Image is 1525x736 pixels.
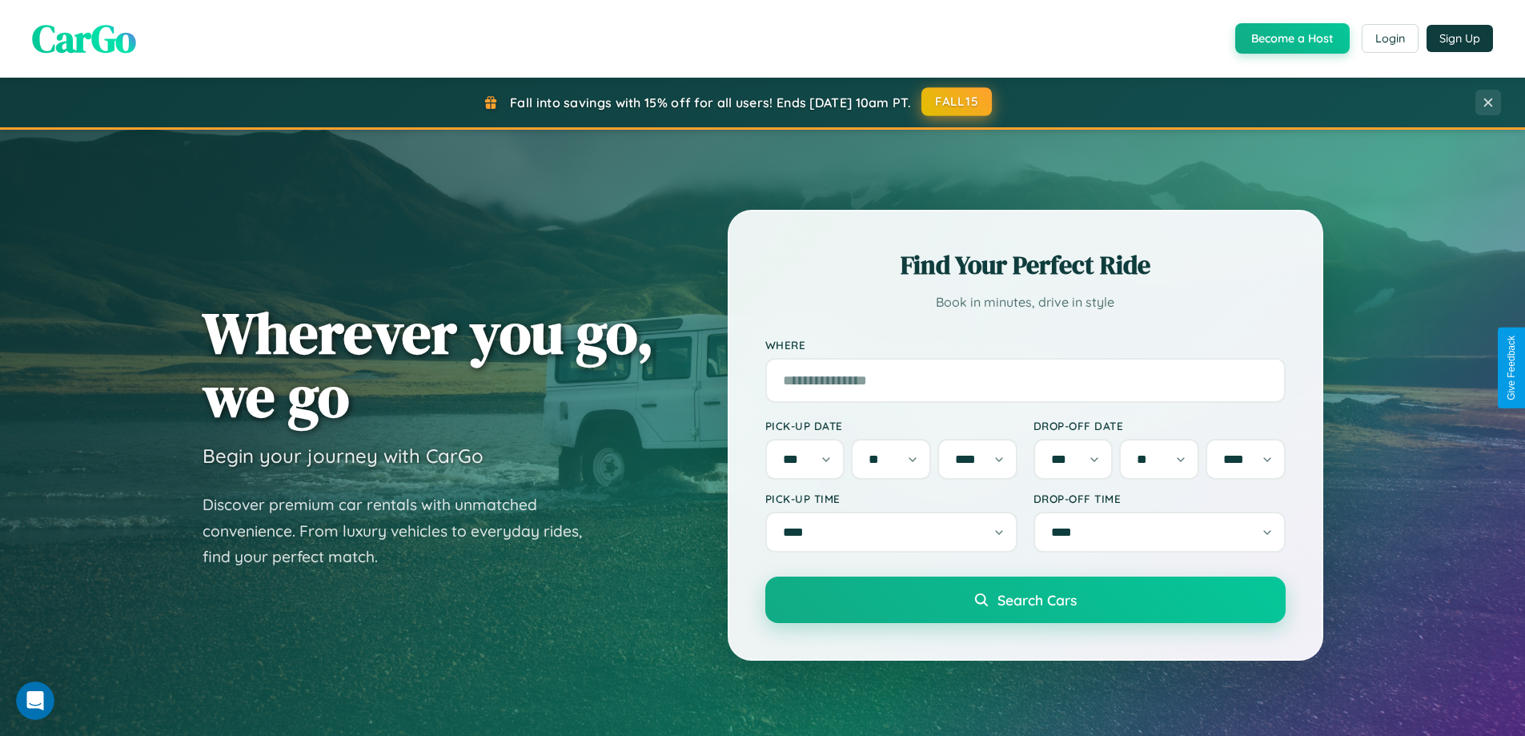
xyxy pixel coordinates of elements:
h1: Wherever you go, we go [203,301,654,428]
div: Give Feedback [1506,336,1517,400]
label: Pick-up Date [765,419,1017,432]
span: Search Cars [997,591,1077,609]
iframe: Intercom live chat [16,682,54,720]
button: Sign Up [1427,25,1493,52]
button: FALL15 [921,87,992,116]
label: Where [765,338,1286,352]
label: Pick-up Time [765,492,1017,505]
button: Become a Host [1235,23,1350,54]
h2: Find Your Perfect Ride [765,247,1286,283]
span: CarGo [32,12,136,65]
button: Login [1362,24,1419,53]
label: Drop-off Date [1033,419,1286,432]
h3: Begin your journey with CarGo [203,444,484,468]
p: Book in minutes, drive in style [765,291,1286,314]
label: Drop-off Time [1033,492,1286,505]
p: Discover premium car rentals with unmatched convenience. From luxury vehicles to everyday rides, ... [203,492,603,570]
button: Search Cars [765,577,1286,623]
span: Fall into savings with 15% off for all users! Ends [DATE] 10am PT. [510,95,911,111]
